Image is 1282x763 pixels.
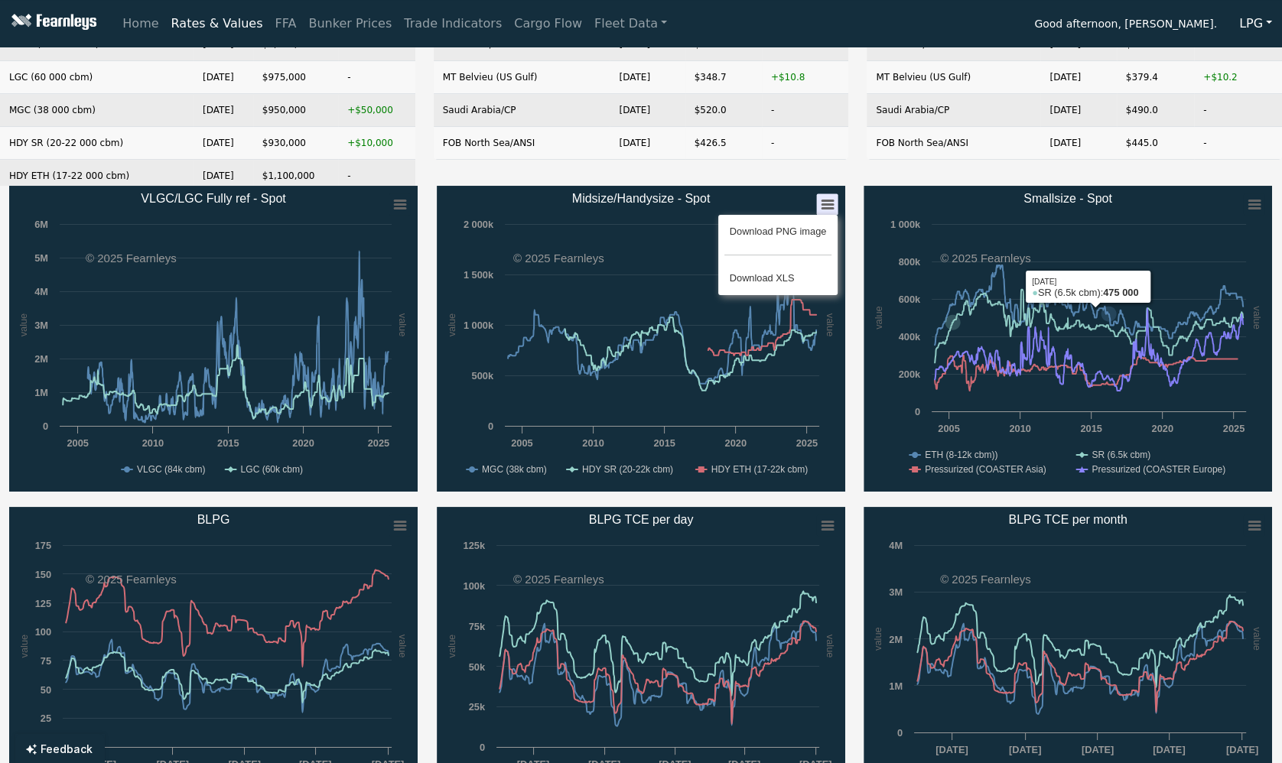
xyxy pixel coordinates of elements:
td: $379.4 [1117,61,1194,94]
text: 75 [41,655,51,667]
text: Midsize/Handysize - Spot [571,192,710,205]
td: [DATE] [194,160,253,193]
text: 4M [34,286,48,297]
svg: Midsize/Handysize - Spot [437,186,845,492]
td: +$10.8 [762,61,849,94]
td: $975,000 [253,61,338,94]
a: Cargo Flow [508,8,588,39]
text: 500k [471,370,493,381]
text: 600k [899,294,921,305]
text: 1M [34,387,48,398]
text: 1 500k [464,269,494,281]
text: 2020 [1152,423,1173,434]
td: [DATE] [610,127,685,160]
text: BLPG [197,513,230,526]
text: [DATE] [1153,744,1185,755]
a: Home [116,8,164,39]
text: 125 [35,598,51,609]
text: value [873,306,884,330]
li: Download XLS [724,268,831,289]
text: 400k [899,331,921,343]
text: 0 [43,420,48,432]
img: Fearnleys Logo [8,14,96,33]
text: 2005 [938,423,959,434]
text: 100k [463,580,485,592]
text: [DATE] [1226,744,1258,755]
text: 2M [34,353,48,365]
td: $426.5 [685,127,762,160]
td: [DATE] [194,61,253,94]
text: © 2025 Fearnleys [86,573,177,586]
td: [DATE] [194,94,253,127]
span: Good afternoon, [PERSON_NAME]. [1034,12,1217,38]
text: MGC (38k cbm) [482,464,547,475]
text: SR (6.5k cbm) [1092,450,1151,460]
text: BLPG TCE per month [1009,513,1127,526]
td: [DATE] [1040,127,1116,160]
text: 800k [899,256,921,268]
text: 0 [488,420,493,432]
td: $1,100,000 [253,160,338,193]
text: value [397,635,408,658]
text: VLGC/LGC Fully ref - Spot [141,192,286,205]
text: 3M [34,320,48,331]
svg: VLGC/LGC Fully ref - Spot [9,186,418,492]
text: 2015 [653,437,675,449]
td: - [762,127,849,160]
td: [DATE] [1040,61,1116,94]
text: 2020 [724,437,746,449]
text: © 2025 Fearnleys [940,573,1031,586]
text: 150 [35,569,51,580]
td: [DATE] [610,61,685,94]
text: 0 [480,742,485,753]
text: © 2025 Fearnleys [940,252,1031,265]
text: © 2025 Fearnleys [513,252,604,265]
text: 2025 [1223,423,1245,434]
li: Download PNG image [724,221,831,242]
td: - [1194,127,1282,160]
text: 200k [899,369,921,380]
td: FOB North Sea/ANSI [434,127,610,160]
text: value [1251,306,1263,330]
text: value [1251,627,1263,651]
a: Bunker Prices [302,8,398,39]
td: $930,000 [253,127,338,160]
text: Pressurized (COASTER Europe) [1092,464,1226,475]
text: 4M [890,540,903,551]
td: $950,000 [253,94,338,127]
text: [DATE] [935,744,968,755]
td: - [338,61,415,94]
text: HDY ETH (17-22k cbm) [711,464,807,475]
td: - [338,160,415,193]
text: © 2025 Fearnleys [86,252,177,265]
text: value [825,635,836,658]
text: BLPG TCE per day [588,513,693,526]
text: HDY SR (20-22k cbm) [582,464,673,475]
td: $348.7 [685,61,762,94]
text: 25 [41,713,51,724]
text: 1M [890,680,903,692]
text: value [18,635,30,658]
text: 0 [915,406,920,417]
text: 1 000k [464,320,494,331]
svg: Smallsize - Spot [864,186,1272,492]
td: MT Belvieu (US Gulf) [867,61,1040,94]
text: 2020 [292,437,314,449]
text: 125k [463,540,485,551]
td: +$50,000 [338,94,415,127]
text: 100 [35,626,51,638]
td: +$10.2 [1194,61,1282,94]
a: Rates & Values [165,8,269,39]
td: Saudi Arabia/CP [867,94,1040,127]
text: 2M [890,634,903,645]
text: value [18,313,29,337]
text: LGC (60k cbm) [241,464,303,475]
text: 2005 [511,437,532,449]
text: 0 [897,727,903,739]
text: 25k [468,701,485,713]
text: 2025 [796,437,817,449]
td: [DATE] [1040,94,1116,127]
text: 2025 [368,437,389,449]
text: 2010 [582,437,604,449]
td: MT Belvieu (US Gulf) [434,61,610,94]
